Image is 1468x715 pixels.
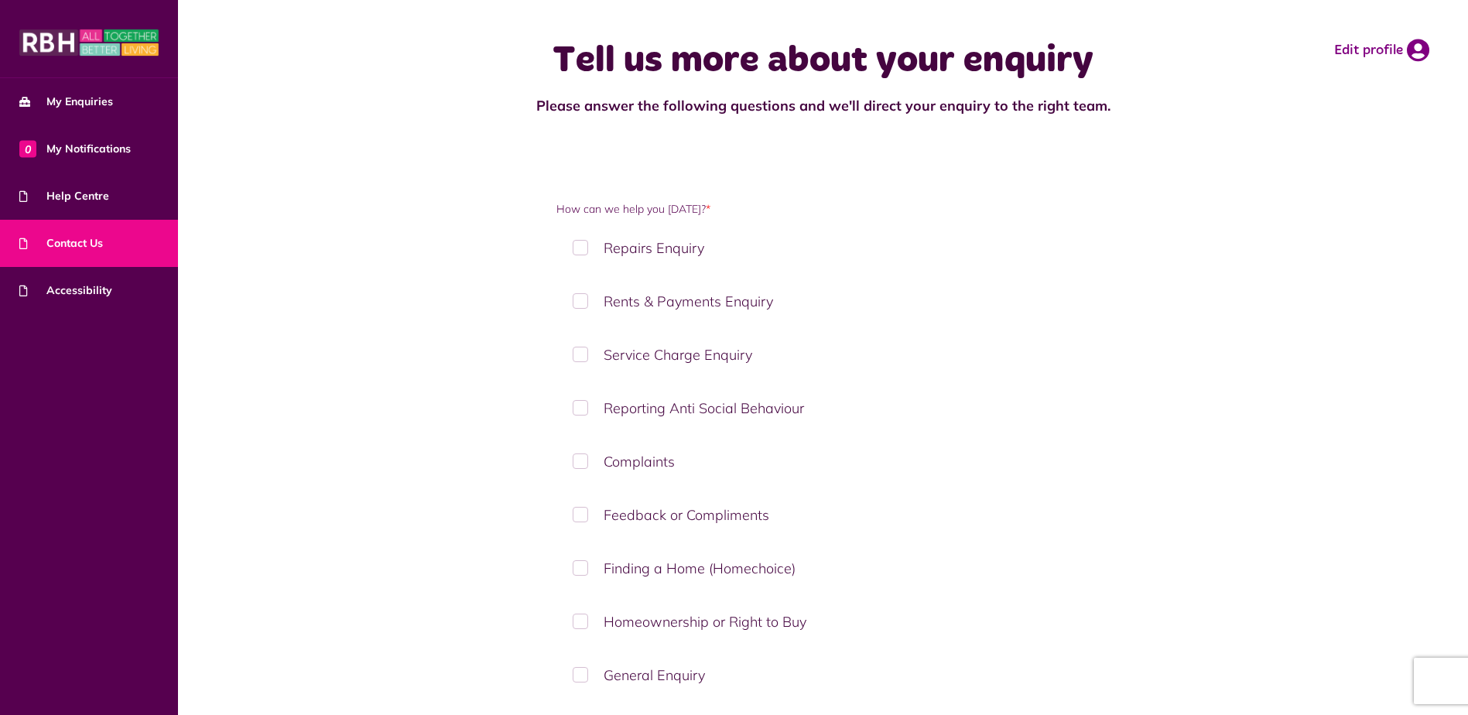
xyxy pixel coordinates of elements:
label: General Enquiry [556,652,1090,698]
span: Help Centre [19,188,109,204]
a: Edit profile [1334,39,1429,62]
span: Contact Us [19,235,103,251]
label: Service Charge Enquiry [556,332,1090,378]
label: How can we help you [DATE]? [556,201,1090,217]
span: My Enquiries [19,94,113,110]
span: Accessibility [19,282,112,299]
label: Reporting Anti Social Behaviour [556,385,1090,431]
strong: Please answer the following questions and we'll direct your enquiry to the right team [536,97,1107,115]
strong: . [1107,97,1110,115]
label: Complaints [556,439,1090,484]
img: MyRBH [19,27,159,58]
h1: Tell us more about your enquiry [516,39,1131,84]
label: Homeownership or Right to Buy [556,599,1090,645]
label: Feedback or Compliments [556,492,1090,538]
label: Repairs Enquiry [556,225,1090,271]
label: Rents & Payments Enquiry [556,279,1090,324]
span: 0 [19,140,36,157]
label: Finding a Home (Homechoice) [556,546,1090,591]
span: My Notifications [19,141,131,157]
